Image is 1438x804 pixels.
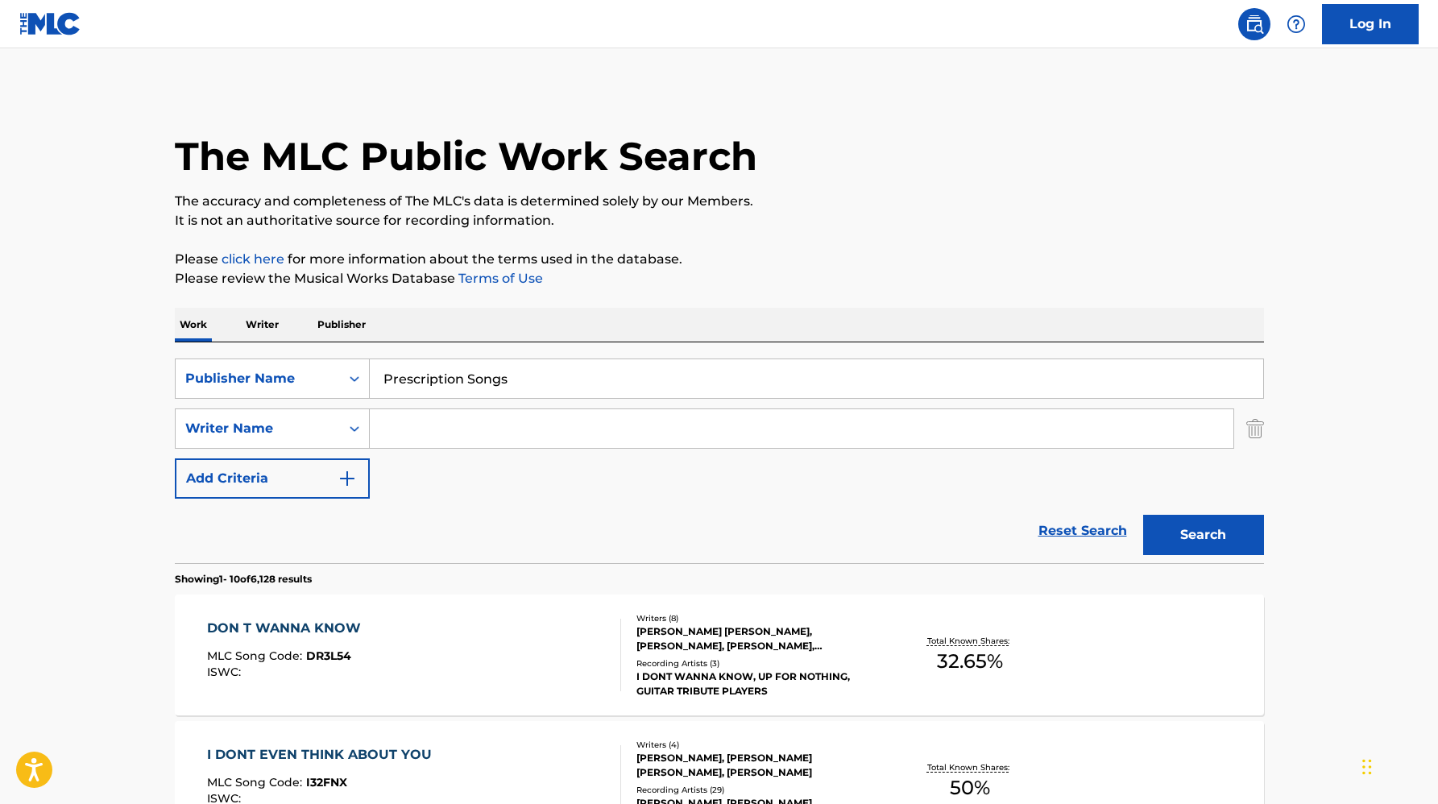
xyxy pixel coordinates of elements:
[1362,743,1372,791] div: Drag
[1357,727,1438,804] iframe: Chat Widget
[222,251,284,267] a: click here
[175,250,1264,269] p: Please for more information about the terms used in the database.
[185,419,330,438] div: Writer Name
[19,12,81,35] img: MLC Logo
[207,619,369,638] div: DON T WANNA KNOW
[927,635,1013,647] p: Total Known Shares:
[313,308,371,342] p: Publisher
[1322,4,1419,44] a: Log In
[207,745,440,765] div: I DONT EVEN THINK ABOUT YOU
[175,308,212,342] p: Work
[306,775,347,789] span: I32FNX
[1246,408,1264,449] img: Delete Criterion
[175,572,312,586] p: Showing 1 - 10 of 6,128 results
[175,269,1264,288] p: Please review the Musical Works Database
[1143,515,1264,555] button: Search
[636,657,880,669] div: Recording Artists ( 3 )
[175,358,1264,563] form: Search Form
[636,669,880,698] div: I DONT WANNA KNOW, UP FOR NOTHING, GUITAR TRIBUTE PLAYERS
[175,458,370,499] button: Add Criteria
[185,369,330,388] div: Publisher Name
[1245,15,1264,34] img: search
[927,761,1013,773] p: Total Known Shares:
[937,647,1003,676] span: 32.65 %
[636,612,880,624] div: Writers ( 8 )
[636,784,880,796] div: Recording Artists ( 29 )
[207,775,306,789] span: MLC Song Code :
[207,649,306,663] span: MLC Song Code :
[950,773,990,802] span: 50 %
[1287,15,1306,34] img: help
[1280,8,1312,40] div: Help
[306,649,351,663] span: DR3L54
[455,271,543,286] a: Terms of Use
[241,308,284,342] p: Writer
[636,751,880,780] div: [PERSON_NAME], [PERSON_NAME] [PERSON_NAME], [PERSON_NAME]
[175,595,1264,715] a: DON T WANNA KNOWMLC Song Code:DR3L54ISWC:Writers (8)[PERSON_NAME] [PERSON_NAME], [PERSON_NAME], [...
[175,211,1264,230] p: It is not an authoritative source for recording information.
[175,192,1264,211] p: The accuracy and completeness of The MLC's data is determined solely by our Members.
[338,469,357,488] img: 9d2ae6d4665cec9f34b9.svg
[636,624,880,653] div: [PERSON_NAME] [PERSON_NAME], [PERSON_NAME], [PERSON_NAME], [PERSON_NAME], [PERSON_NAME], [PERSON_...
[207,665,245,679] span: ISWC :
[175,132,757,180] h1: The MLC Public Work Search
[636,739,880,751] div: Writers ( 4 )
[1030,513,1135,549] a: Reset Search
[1238,8,1270,40] a: Public Search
